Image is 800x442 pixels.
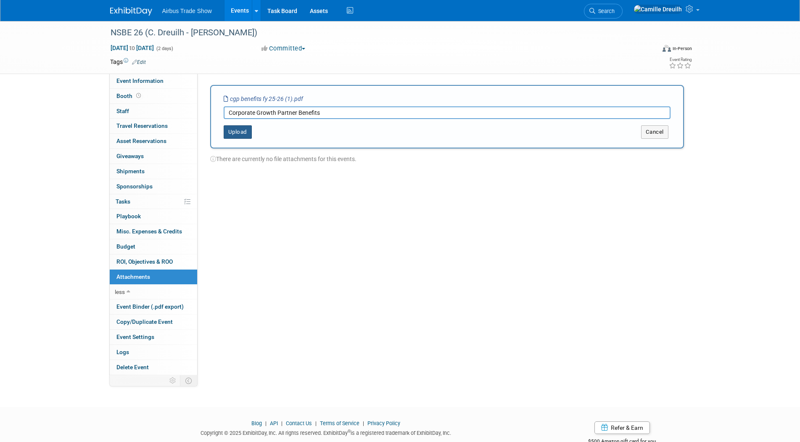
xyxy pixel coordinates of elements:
[110,209,197,224] a: Playbook
[259,44,309,53] button: Committed
[110,74,197,88] a: Event Information
[116,198,130,205] span: Tasks
[116,183,153,190] span: Sponsorships
[115,288,125,295] span: less
[116,138,166,144] span: Asset Reservations
[116,349,129,355] span: Logs
[116,303,184,310] span: Event Binder (.pdf export)
[669,58,692,62] div: Event Rating
[116,122,168,129] span: Travel Reservations
[110,270,197,284] a: Attachments
[116,364,149,371] span: Delete Event
[210,148,684,163] div: There are currently no file attachments for this events.
[110,254,197,269] a: ROI, Objectives & ROO
[595,8,615,14] span: Search
[116,243,135,250] span: Budget
[286,420,312,426] a: Contact Us
[110,194,197,209] a: Tasks
[110,134,197,148] a: Asset Reservations
[594,421,650,434] a: Refer & Earn
[116,168,145,175] span: Shipments
[116,93,143,99] span: Booth
[279,420,285,426] span: |
[110,224,197,239] a: Misc. Expenses & Credits
[110,345,197,360] a: Logs
[110,89,197,103] a: Booth
[116,258,173,265] span: ROI, Objectives & ROO
[116,213,141,220] span: Playbook
[367,420,400,426] a: Privacy Policy
[128,45,136,51] span: to
[110,7,152,16] img: ExhibitDay
[110,285,197,299] a: less
[224,106,671,119] input: Enter description
[663,45,671,52] img: Format-Inperson.png
[180,375,197,386] td: Toggle Event Tabs
[110,164,197,179] a: Shipments
[110,179,197,194] a: Sponsorships
[110,44,154,52] span: [DATE] [DATE]
[116,228,182,235] span: Misc. Expenses & Credits
[224,125,252,139] button: Upload
[116,108,129,114] span: Staff
[606,44,692,56] div: Event Format
[110,149,197,164] a: Giveaways
[313,420,319,426] span: |
[263,420,269,426] span: |
[132,59,146,65] a: Edit
[110,360,197,375] a: Delete Event
[251,420,262,426] a: Blog
[110,427,542,437] div: Copyright © 2025 ExhibitDay, Inc. All rights reserved. ExhibitDay is a registered trademark of Ex...
[224,95,303,102] i: cgp benefits fy 25-26 (1).pdf
[116,153,144,159] span: Giveaways
[116,273,150,280] span: Attachments
[162,8,212,14] span: Airbus Trade Show
[110,299,197,314] a: Event Binder (.pdf export)
[110,239,197,254] a: Budget
[361,420,366,426] span: |
[634,5,682,14] img: Camille Dreuilh
[584,4,623,19] a: Search
[135,93,143,99] span: Booth not reserved yet
[641,125,668,139] button: Cancel
[116,318,173,325] span: Copy/Duplicate Event
[108,25,643,40] div: NSBE 26 (C. Dreuilh - [PERSON_NAME])
[110,315,197,329] a: Copy/Duplicate Event
[672,45,692,52] div: In-Person
[166,375,180,386] td: Personalize Event Tab Strip
[116,333,154,340] span: Event Settings
[116,77,164,84] span: Event Information
[320,420,359,426] a: Terms of Service
[156,46,173,51] span: (2 days)
[110,104,197,119] a: Staff
[110,58,146,66] td: Tags
[270,420,278,426] a: API
[110,330,197,344] a: Event Settings
[110,119,197,133] a: Travel Reservations
[348,429,351,434] sup: ®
